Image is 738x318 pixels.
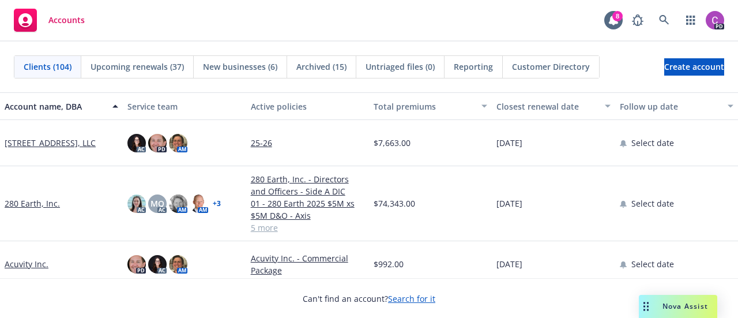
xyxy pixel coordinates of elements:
span: Select date [631,137,674,149]
button: Service team [123,92,246,120]
a: [STREET_ADDRESS], LLC [5,137,96,149]
a: Accounts [9,4,89,36]
img: photo [169,255,187,274]
span: Create account [664,56,724,78]
span: Can't find an account? [303,293,435,305]
div: Service team [127,100,241,113]
div: Active policies [251,100,364,113]
a: 280 Earth, Inc. - Directors and Officers - Side A DIC [251,173,364,197]
span: Select date [631,197,674,209]
span: $74,343.00 [374,197,415,209]
span: Clients (104) [24,61,71,73]
span: $7,663.00 [374,137,411,149]
a: Search for it [388,293,435,304]
span: New businesses (6) [203,61,277,73]
div: Drag to move [639,295,653,318]
img: photo [706,11,724,29]
div: Closest renewal date [496,100,597,113]
span: Customer Directory [512,61,590,73]
a: 280 Earth, Inc. [5,197,60,209]
span: Reporting [454,61,493,73]
span: Archived (15) [296,61,347,73]
div: Account name, DBA [5,100,106,113]
button: Nova Assist [639,295,717,318]
img: photo [190,194,208,213]
span: $992.00 [374,258,404,270]
span: [DATE] [496,197,522,209]
img: photo [148,134,167,152]
div: 8 [612,11,623,21]
img: photo [169,194,187,213]
span: Untriaged files (0) [366,61,435,73]
button: Closest renewal date [492,92,615,120]
span: [DATE] [496,258,522,270]
a: Report a Bug [626,9,649,32]
span: [DATE] [496,137,522,149]
a: Acuvity Inc. - Commercial Package [251,252,364,276]
img: photo [127,194,146,213]
a: Create account [664,58,724,76]
span: Accounts [48,16,85,25]
img: photo [148,255,167,274]
img: photo [127,255,146,274]
a: 01 - 280 Earth 2025 $5M xs $5M D&O - Axis [251,197,364,222]
button: Follow up date [615,92,738,120]
a: Acuvity Inc. [5,258,48,270]
img: photo [169,134,187,152]
span: Nova Assist [662,301,708,311]
a: 25-26 [251,137,364,149]
a: Switch app [679,9,702,32]
a: Search [653,9,676,32]
span: MQ [150,197,164,209]
button: Active policies [246,92,369,120]
a: + 3 [213,200,221,207]
img: photo [127,134,146,152]
span: Upcoming renewals (37) [91,61,184,73]
button: Total premiums [369,92,492,120]
a: 5 more [251,222,364,234]
div: Total premiums [374,100,475,113]
span: Select date [631,258,674,270]
div: Follow up date [620,100,721,113]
